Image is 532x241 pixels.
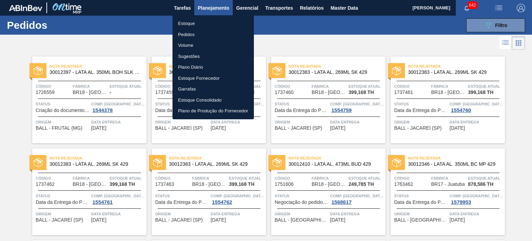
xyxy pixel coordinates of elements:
[172,51,254,62] a: Sugestões
[172,29,254,40] a: Pedidos
[172,105,254,117] a: Plano de Produção do Fornecedor
[172,18,254,29] a: Estoque
[172,84,254,95] a: Garrafas
[172,73,254,84] a: Estoque Fornecedor
[172,95,254,106] a: Estoque Consolidado
[172,40,254,51] a: Volume
[172,62,254,73] a: Plano Diário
